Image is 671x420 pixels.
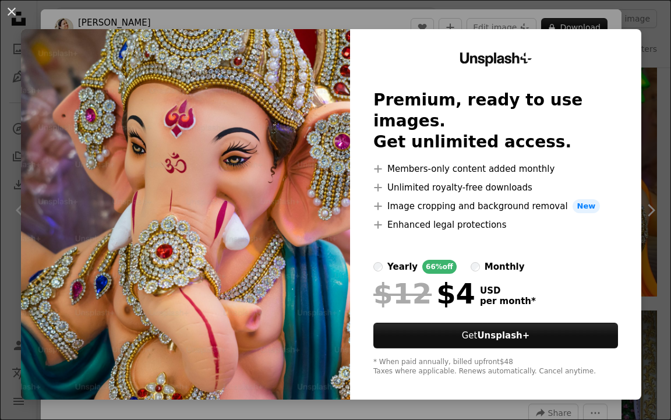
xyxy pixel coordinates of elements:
[480,285,536,296] span: USD
[373,181,618,195] li: Unlimited royalty-free downloads
[373,323,618,348] button: GetUnsplash+
[477,330,529,341] strong: Unsplash+
[480,296,536,306] span: per month *
[373,218,618,232] li: Enhanced legal protections
[373,278,432,309] span: $12
[471,262,480,271] input: monthly
[422,260,457,274] div: 66% off
[573,199,601,213] span: New
[373,278,475,309] div: $4
[373,90,618,153] h2: Premium, ready to use images. Get unlimited access.
[485,260,525,274] div: monthly
[373,199,618,213] li: Image cropping and background removal
[373,162,618,176] li: Members-only content added monthly
[373,358,618,376] div: * When paid annually, billed upfront $48 Taxes where applicable. Renews automatically. Cancel any...
[373,262,383,271] input: yearly66%off
[387,260,418,274] div: yearly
